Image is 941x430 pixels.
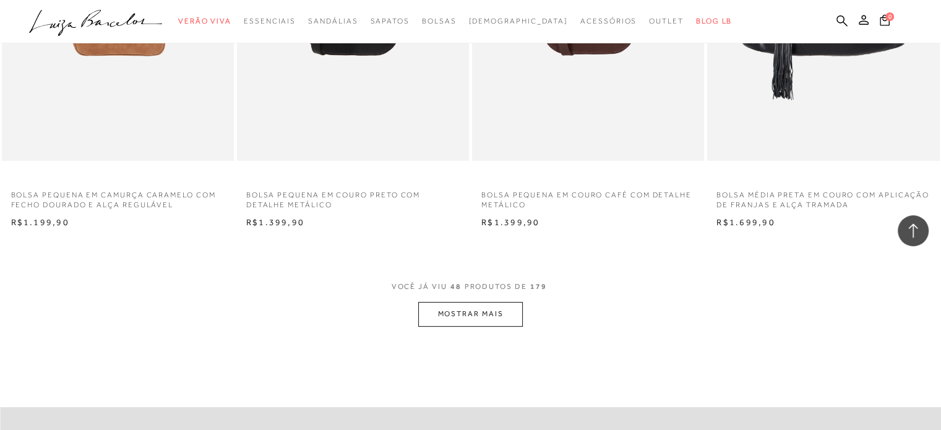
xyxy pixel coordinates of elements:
span: Outlet [649,17,684,25]
span: [DEMOGRAPHIC_DATA] [468,17,568,25]
a: BOLSA PEQUENA EM COURO CAFÉ COM DETALHE METÁLICO [472,183,704,211]
a: BOLSA MÉDIA PRETA EM COURO COM APLICAÇÃO DE FRANJAS E ALÇA TRAMADA [707,183,939,211]
span: Essenciais [244,17,296,25]
span: BLOG LB [696,17,732,25]
a: categoryNavScreenReaderText [308,10,358,33]
span: Bolsas [422,17,457,25]
a: categoryNavScreenReaderText [244,10,296,33]
a: categoryNavScreenReaderText [422,10,457,33]
span: Sandálias [308,17,358,25]
button: 0 [876,14,893,30]
span: 179 [530,282,547,291]
span: Verão Viva [178,17,231,25]
span: Sapatos [370,17,409,25]
span: R$1.399,90 [246,217,304,227]
span: R$1.399,90 [481,217,539,227]
a: categoryNavScreenReaderText [370,10,409,33]
a: BLOG LB [696,10,732,33]
span: R$1.699,90 [716,217,775,227]
button: MOSTRAR MAIS [418,302,522,326]
span: R$1.199,90 [11,217,69,227]
span: VOCÊ JÁ VIU PRODUTOS DE [392,282,550,291]
a: noSubCategoriesText [468,10,568,33]
a: BOLSA PEQUENA EM CAMURÇA CARAMELO COM FECHO DOURADO E ALÇA REGULÁVEL [2,183,234,211]
span: 48 [450,282,462,291]
span: 0 [885,12,894,21]
a: categoryNavScreenReaderText [580,10,637,33]
a: BOLSA PEQUENA EM COURO PRETO COM DETALHE METÁLICO [237,183,469,211]
span: Acessórios [580,17,637,25]
a: categoryNavScreenReaderText [649,10,684,33]
a: categoryNavScreenReaderText [178,10,231,33]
